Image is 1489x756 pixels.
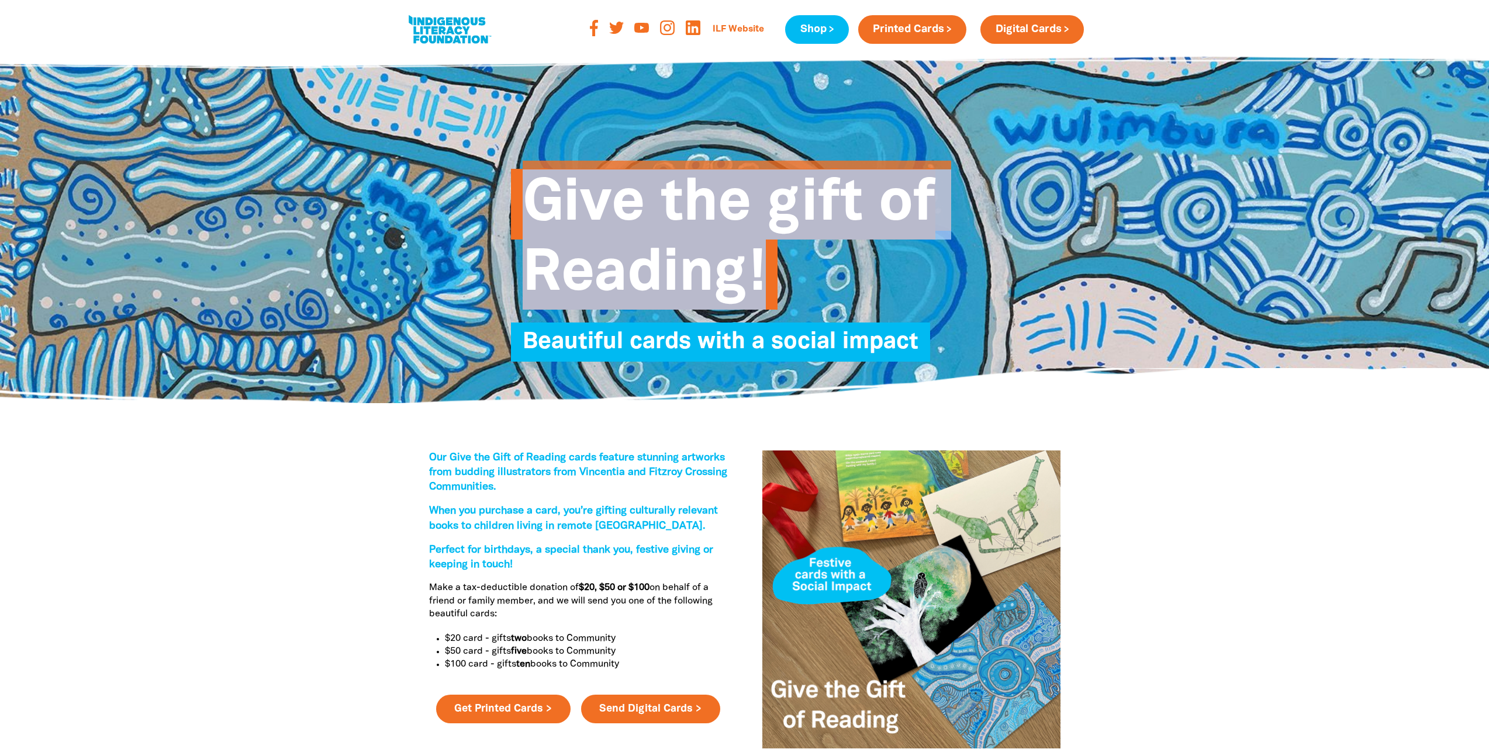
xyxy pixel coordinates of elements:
p: $20 card - gifts books to Community [445,632,727,645]
strong: two [511,634,527,643]
span: When you purchase a card, you’re gifting culturally relevant books to children living in remote [... [429,506,718,530]
strong: five [511,647,527,656]
a: Get Printed Cards > [436,695,571,724]
img: instagram-orange-svg-816-f-67-svg-8d2e35.svg [660,20,675,35]
strong: $20, $50 or $100 [579,584,650,592]
span: Our Give the Gift of Reading cards feature stunning artworks from budding illustrators from Vince... [429,453,727,492]
strong: ten [516,660,530,668]
img: linked-in-logo-orange-png-93c920.png [686,20,700,35]
p: Make a tax-deductible donation of on behalf of a friend or family member, and we will send you on... [429,581,727,620]
a: ILF Website [706,20,771,39]
a: Printed Cards [858,15,966,44]
img: youtube-orange-svg-1-cecf-3-svg-a15d69.svg [634,23,649,33]
img: twitter-orange-svg-6-e-077-d-svg-0f359f.svg [609,22,624,33]
p: $50 card - gifts books to Community [445,645,727,658]
span: Perfect for birthdays, a special thank you, festive giving or keeping in touch! [429,545,713,570]
a: Shop [785,15,848,44]
img: facebook-orange-svg-2-f-729-e-svg-b526d2.svg [590,20,598,36]
span: Give the gift of Reading! [523,178,935,310]
span: Beautiful cards with a social impact [523,331,918,362]
a: Send Digital Cards > [581,695,720,724]
a: Digital Cards [980,15,1083,44]
p: $100 card - gifts books to Community [445,658,727,671]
